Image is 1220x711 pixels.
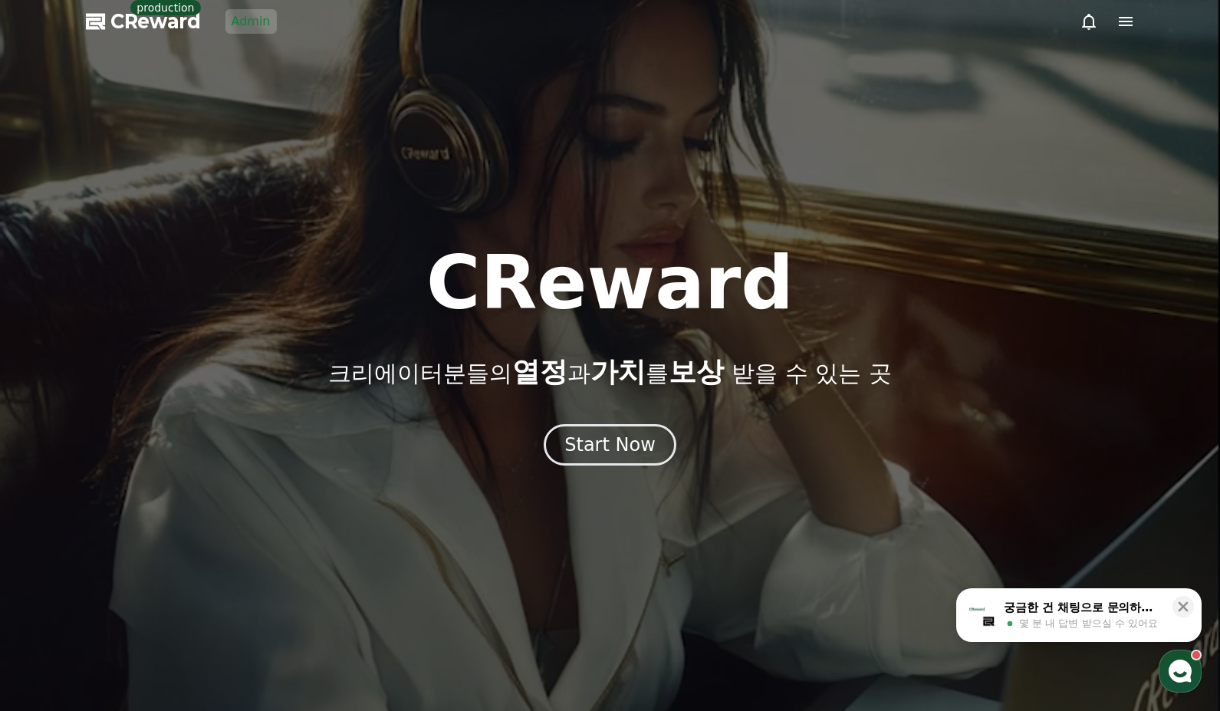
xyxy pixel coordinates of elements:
[544,424,676,466] button: Start Now
[426,246,794,320] h1: CReward
[110,9,201,34] span: CReward
[564,433,656,457] div: Start Now
[512,356,567,387] span: 열정
[86,9,201,34] a: CReward
[328,357,891,387] p: 크리에이터분들의 과 를 받을 수 있는 곳
[669,356,724,387] span: 보상
[590,356,646,387] span: 가치
[225,9,277,34] a: Admin
[544,439,676,454] a: Start Now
